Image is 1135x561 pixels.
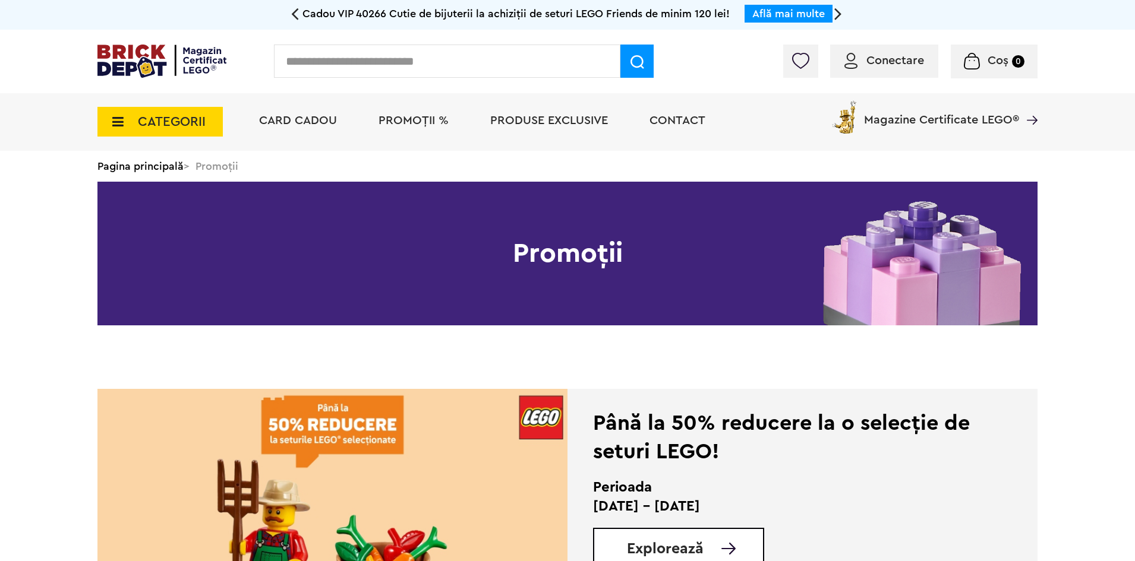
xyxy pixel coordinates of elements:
[650,115,705,126] a: Contact
[302,8,730,19] span: Cadou VIP 40266 Cutie de bijuterii la achiziții de seturi LEGO Friends de minim 120 lei!
[593,409,979,466] div: Până la 50% reducere la o selecție de seturi LEGO!
[866,55,924,66] span: Conectare
[490,115,608,126] a: Produse exclusive
[864,99,1019,126] span: Magazine Certificate LEGO®
[379,115,449,126] a: PROMOȚII %
[1019,99,1038,110] a: Magazine Certificate LEGO®
[1012,55,1024,68] small: 0
[259,115,337,126] a: Card Cadou
[752,8,825,19] a: Află mai multe
[627,541,704,556] span: Explorează
[97,161,184,172] a: Pagina principală
[593,497,979,516] p: [DATE] - [DATE]
[138,115,206,128] span: CATEGORII
[593,478,979,497] h2: Perioada
[988,55,1008,66] span: Coș
[97,151,1038,182] div: > Promoții
[627,541,763,556] a: Explorează
[97,182,1038,325] h1: Promoții
[844,55,924,66] a: Conectare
